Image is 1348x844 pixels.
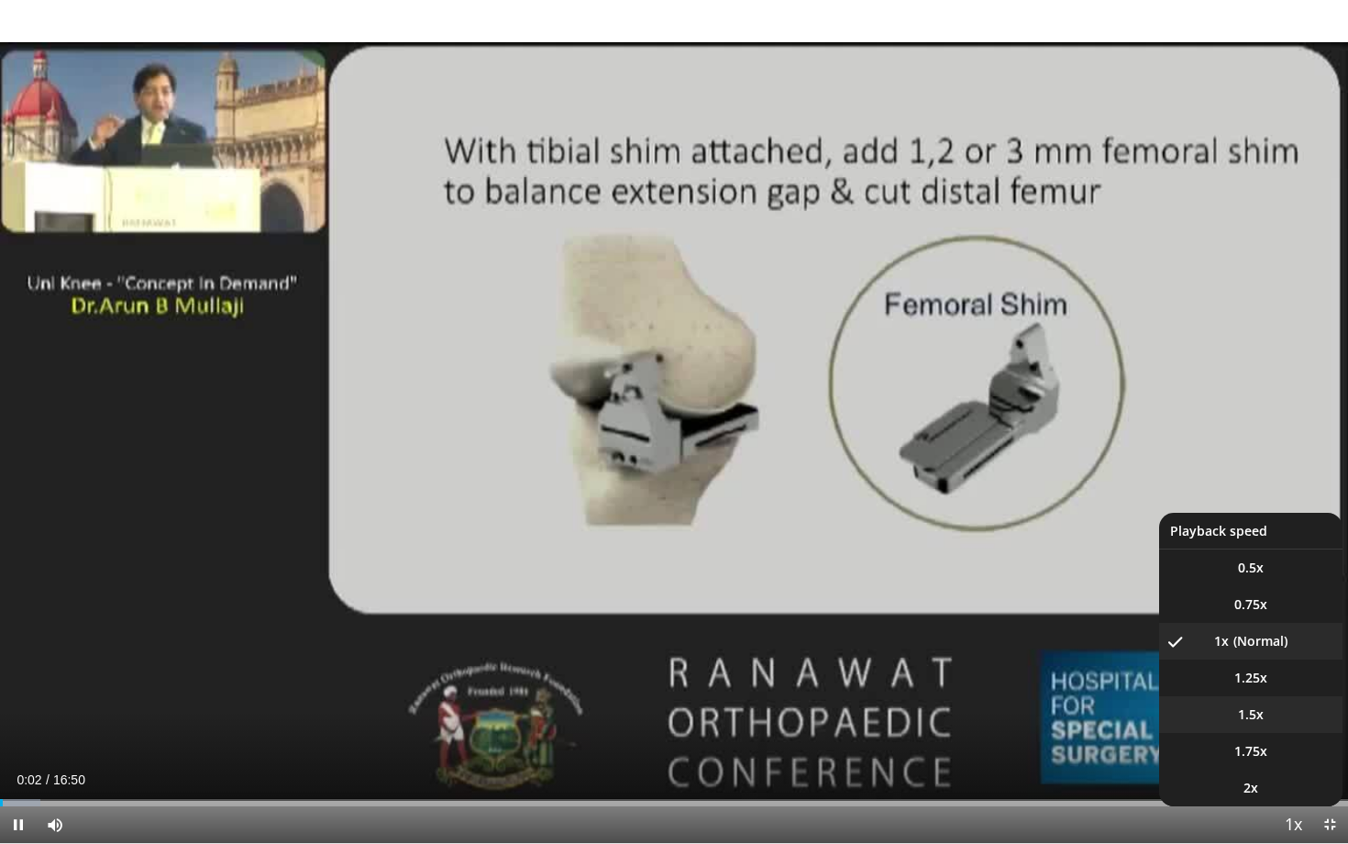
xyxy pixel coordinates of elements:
[46,772,50,787] span: /
[1238,705,1264,724] span: 1.5x
[1234,595,1267,614] span: 0.75x
[37,806,73,843] button: Mute
[1234,742,1267,761] span: 1.75x
[53,772,85,787] span: 16:50
[1275,806,1311,843] button: Playback Rate
[17,772,41,787] span: 0:02
[1243,779,1258,797] span: 2x
[1238,559,1264,577] span: 0.5x
[1214,632,1229,650] span: 1x
[1234,669,1267,687] span: 1.25x
[1311,806,1348,843] button: Exit Fullscreen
